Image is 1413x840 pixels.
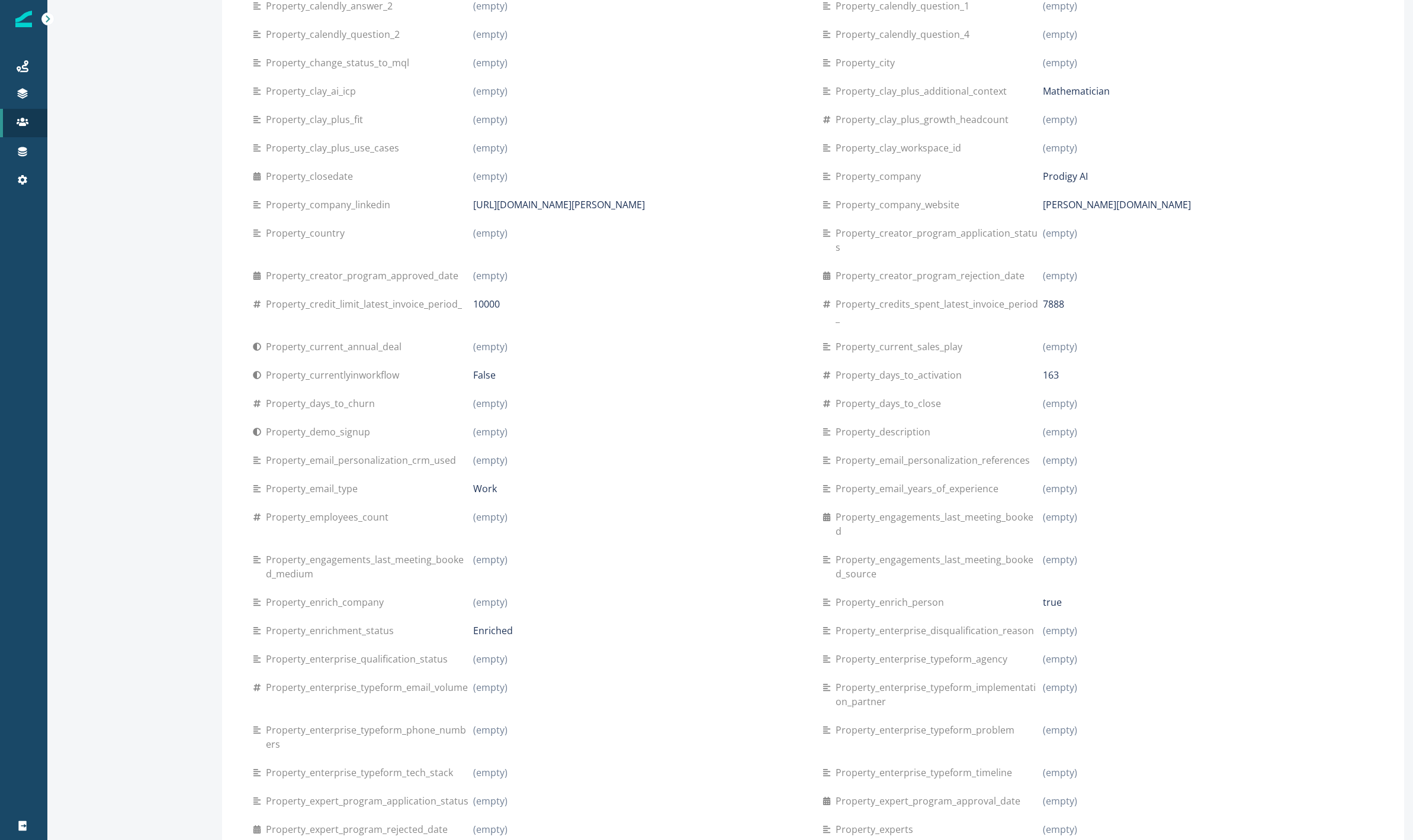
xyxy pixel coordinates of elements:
p: property_email_years_of_experience [836,482,1003,496]
p: property_enrich_company [266,595,388,609]
p: property_city [836,56,900,70]
p: (empty) [473,822,508,836]
p: property_change_status_to_mql [266,56,414,70]
p: property_calendly_question_2 [266,27,404,41]
p: (empty) [473,396,508,411]
p: property_enrich_person [836,595,949,609]
p: (empty) [473,794,508,808]
p: property_enterprise_typeform_phone_numbers [266,723,473,751]
p: property_enrichment_status [266,623,399,638]
p: 10000 [473,297,500,311]
p: (empty) [1043,482,1077,496]
p: property_current_annual_deal [266,340,406,354]
p: (empty) [473,553,508,567]
p: (empty) [473,112,508,127]
p: (empty) [1043,652,1077,666]
p: (empty) [473,340,508,354]
p: property_employees_count [266,510,393,524]
p: (empty) [473,723,508,737]
p: property_enterprise_qualification_status [266,652,452,666]
p: property_email_personalization_references [836,453,1035,467]
p: (empty) [473,765,508,780]
p: property_enterprise_typeform_agency [836,652,1012,666]
p: (empty) [473,226,508,240]
p: (empty) [1043,425,1077,439]
p: property_days_to_close [836,396,946,411]
p: (empty) [473,680,508,694]
p: property_creator_program_rejection_date [836,269,1029,283]
p: property_enterprise_typeform_email_volume [266,680,473,694]
p: (empty) [473,169,508,183]
p: property_engagements_last_meeting_booked [836,510,1043,538]
p: true [1043,595,1062,609]
p: property_demo_signup [266,425,375,439]
p: property_expert_program_approval_date [836,794,1025,808]
p: property_enterprise_disqualification_reason [836,623,1039,638]
p: False [473,368,496,382]
p: (empty) [1043,765,1077,780]
img: Inflection [15,11,32,27]
p: (empty) [1043,141,1077,155]
p: property_clay_plus_additional_context [836,84,1011,98]
p: property_email_type [266,482,362,496]
p: property_company_website [836,198,964,212]
p: property_clay_plus_use_cases [266,141,404,155]
p: (empty) [1043,553,1077,567]
p: property_engagements_last_meeting_booked_source [836,553,1043,581]
p: property_engagements_last_meeting_booked_medium [266,553,473,581]
p: property_enterprise_typeform_problem [836,723,1019,737]
p: property_current_sales_play [836,340,967,354]
p: (empty) [473,84,508,98]
p: property_enterprise_typeform_implementation_partner [836,680,1043,709]
p: property_description [836,425,935,439]
p: (empty) [1043,56,1077,70]
p: 163 [1043,368,1059,382]
p: property_currentlyinworkflow [266,368,404,382]
p: (empty) [1043,623,1077,638]
p: property_creator_program_application_status [836,226,1043,254]
p: property_enterprise_typeform_tech_stack [266,765,458,780]
p: property_credit_limit_latest_invoice_period_ [266,297,467,311]
p: (empty) [473,595,508,609]
p: property_clay_ai_icp [266,84,361,98]
p: property_days_to_churn [266,396,380,411]
p: (empty) [473,425,508,439]
p: [PERSON_NAME][DOMAIN_NAME] [1043,198,1191,212]
p: property_days_to_activation [836,368,966,382]
p: (empty) [473,56,508,70]
p: 7888 [1043,297,1064,311]
p: (empty) [1043,226,1077,240]
p: (empty) [1043,112,1077,127]
p: property_company_linkedin [266,198,395,212]
p: Enriched [473,623,513,638]
p: Work [473,482,497,496]
p: [URL][DOMAIN_NAME][PERSON_NAME] [473,198,645,212]
p: property_enterprise_typeform_timeline [836,765,1017,780]
p: (empty) [473,453,508,467]
p: property_expert_program_application_status [266,794,473,808]
p: (empty) [1043,27,1077,41]
p: property_country [266,226,349,240]
p: property_clay_plus_growth_headcount [836,112,1013,127]
p: (empty) [473,27,508,41]
p: (empty) [1043,269,1077,283]
p: property_credits_spent_latest_invoice_period_ [836,297,1043,325]
p: property_creator_program_approved_date [266,269,463,283]
p: (empty) [473,510,508,524]
p: property_company [836,169,926,183]
p: (empty) [473,652,508,666]
p: property_email_personalization_crm_used [266,453,461,467]
p: (empty) [1043,510,1077,524]
p: (empty) [473,141,508,155]
p: (empty) [1043,794,1077,808]
p: (empty) [1043,396,1077,411]
p: (empty) [473,269,508,283]
p: Prodigy AI [1043,169,1088,183]
p: (empty) [1043,680,1077,694]
p: property_expert_program_rejected_date [266,822,452,836]
p: property_calendly_question_4 [836,27,974,41]
p: (empty) [1043,822,1077,836]
p: Mathematician [1043,84,1110,98]
p: property_experts [836,822,918,836]
p: (empty) [1043,340,1077,354]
